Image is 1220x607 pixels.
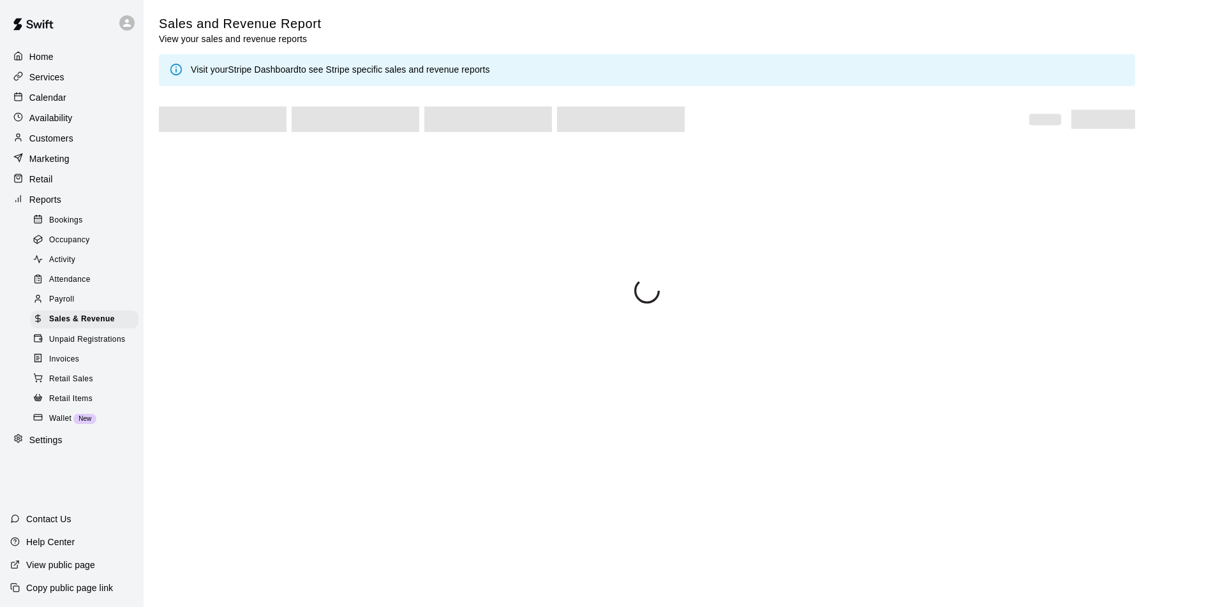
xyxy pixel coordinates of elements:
[159,33,322,45] p: View your sales and revenue reports
[49,274,91,286] span: Attendance
[26,559,95,571] p: View public page
[29,71,64,84] p: Services
[31,230,144,250] a: Occupancy
[31,310,144,330] a: Sales & Revenue
[49,214,83,227] span: Bookings
[31,330,144,349] a: Unpaid Registrations
[29,173,53,186] p: Retail
[29,50,54,63] p: Home
[29,132,73,145] p: Customers
[31,231,138,249] div: Occupancy
[49,373,93,386] span: Retail Sales
[31,212,138,230] div: Bookings
[191,63,490,77] div: Visit your to see Stripe specific sales and revenue reports
[49,254,75,267] span: Activity
[31,370,138,388] div: Retail Sales
[10,170,133,189] a: Retail
[228,64,299,75] a: Stripe Dashboard
[49,293,74,306] span: Payroll
[31,291,138,309] div: Payroll
[10,149,133,168] a: Marketing
[29,434,63,446] p: Settings
[29,152,70,165] p: Marketing
[10,430,133,450] a: Settings
[31,251,138,269] div: Activity
[29,193,61,206] p: Reports
[31,369,144,389] a: Retail Sales
[31,210,144,230] a: Bookings
[49,393,93,406] span: Retail Items
[49,333,125,346] span: Unpaid Registrations
[10,88,133,107] a: Calendar
[31,351,138,369] div: Invoices
[31,349,144,369] a: Invoices
[29,91,66,104] p: Calendar
[31,311,138,328] div: Sales & Revenue
[31,389,144,409] a: Retail Items
[31,410,138,428] div: WalletNew
[31,390,138,408] div: Retail Items
[73,415,96,422] span: New
[10,47,133,66] a: Home
[31,331,138,349] div: Unpaid Registrations
[31,271,138,289] div: Attendance
[10,68,133,87] a: Services
[49,413,71,425] span: Wallet
[31,290,144,310] a: Payroll
[26,581,113,594] p: Copy public page link
[26,513,71,525] p: Contact Us
[10,190,133,209] a: Reports
[31,270,144,290] a: Attendance
[10,108,133,128] a: Availability
[10,129,133,148] a: Customers
[49,313,115,326] span: Sales & Revenue
[49,234,90,247] span: Occupancy
[49,353,79,366] span: Invoices
[26,536,75,548] p: Help Center
[31,409,144,428] a: WalletNew
[159,15,322,33] h5: Sales and Revenue Report
[31,251,144,270] a: Activity
[29,112,73,124] p: Availability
